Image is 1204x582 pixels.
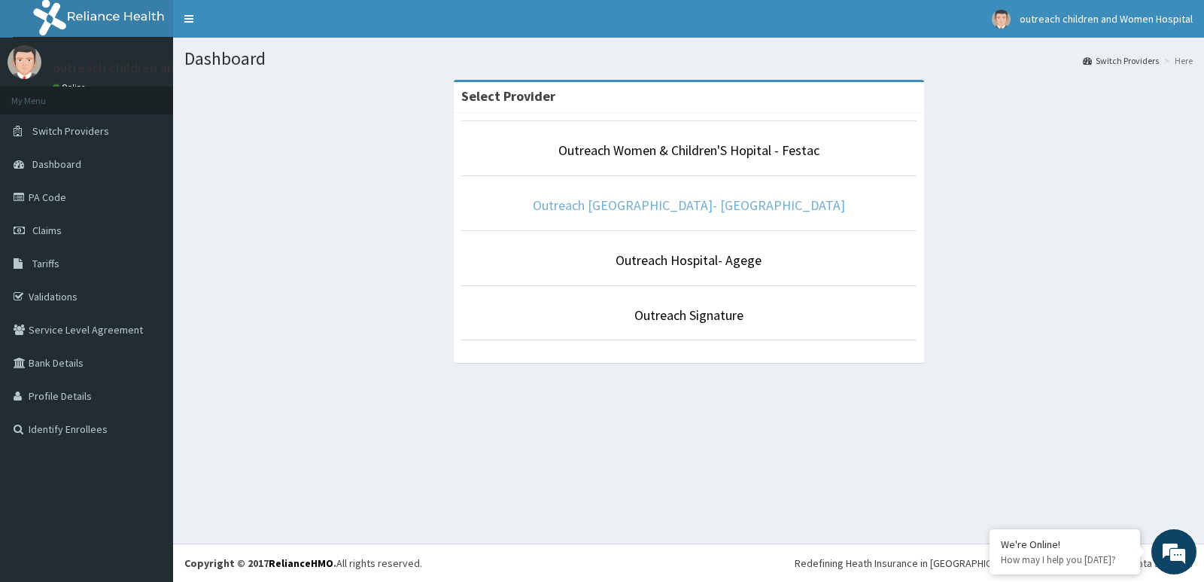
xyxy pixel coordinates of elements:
a: Outreach Women & Children'S Hopital - Festac [558,142,819,159]
a: Online [53,82,89,93]
li: Here [1160,54,1193,67]
a: Outreach [GEOGRAPHIC_DATA]- [GEOGRAPHIC_DATA] [533,197,845,214]
h1: Dashboard [184,49,1193,69]
a: Outreach Hospital- Agege [616,251,762,269]
textarea: Type your message and hit 'Enter' [8,411,287,464]
span: Tariffs [32,257,59,270]
div: Redefining Heath Insurance in [GEOGRAPHIC_DATA] using Telemedicine and Data Science! [795,556,1193,571]
div: Minimize live chat window [247,8,283,44]
a: Switch Providers [1083,54,1159,67]
img: User Image [992,10,1011,29]
a: RelianceHMO [269,556,333,570]
p: How may I help you today? [1001,553,1129,566]
a: Outreach Signature [634,306,743,324]
span: Dashboard [32,157,81,171]
img: d_794563401_company_1708531726252_794563401 [28,75,61,113]
span: We're online! [87,190,208,342]
div: Chat with us now [78,84,253,104]
strong: Copyright © 2017 . [184,556,336,570]
span: outreach children and Women Hospital [1020,12,1193,26]
span: Claims [32,224,62,237]
img: User Image [8,45,41,79]
footer: All rights reserved. [173,544,1204,582]
div: We're Online! [1001,538,1129,551]
strong: Select Provider [461,87,555,105]
p: outreach children and Women Hospital [53,61,281,75]
span: Switch Providers [32,124,109,138]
